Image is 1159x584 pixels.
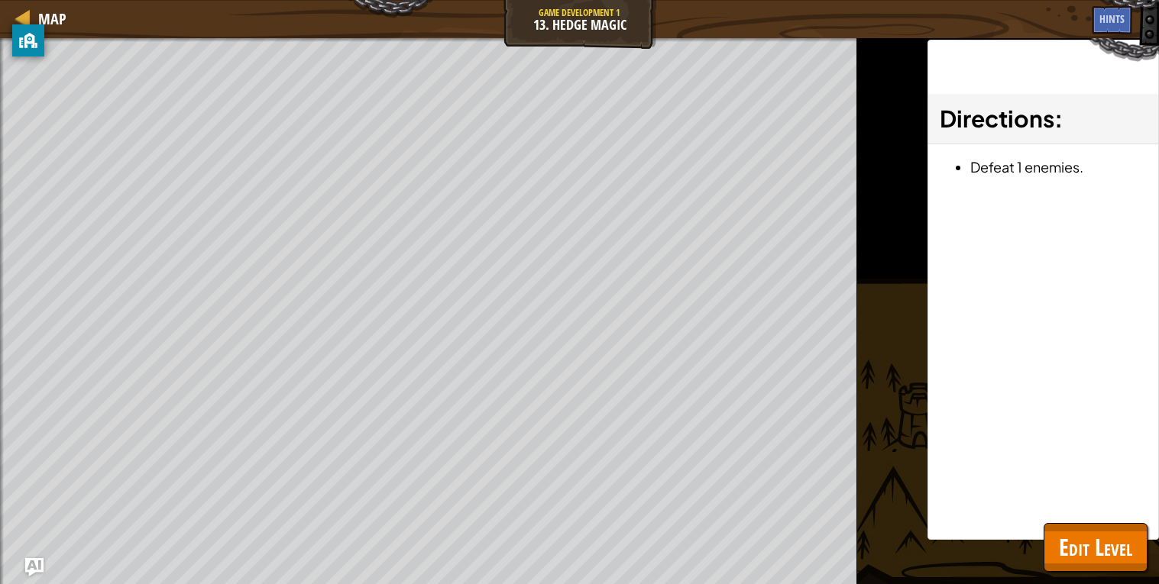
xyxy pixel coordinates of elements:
[1099,11,1125,26] span: Hints
[31,8,66,29] a: Map
[12,24,44,56] button: privacy banner
[38,8,66,29] span: Map
[1059,531,1132,563] span: Edit Level
[940,102,1147,136] h3: :
[25,558,44,576] button: Ask AI
[1044,523,1148,572] button: Edit Level
[940,104,1054,133] span: Directions
[970,156,1147,178] li: Defeat 1 enemies.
